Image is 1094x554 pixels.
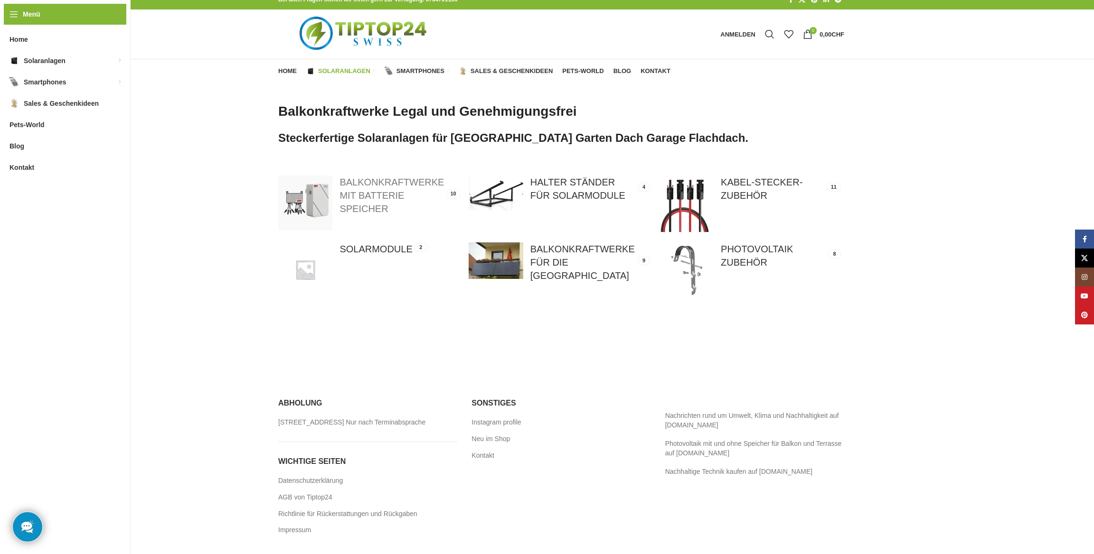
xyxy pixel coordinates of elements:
[9,138,24,155] span: Blog
[24,74,66,91] span: Smartphones
[665,412,839,429] a: Nachrichten rund um Umwelt, Klima und Nachhaltigkeit auf [DOMAIN_NAME]
[716,25,760,44] a: Anmelden
[613,67,632,75] span: Blog
[278,418,426,427] a: [STREET_ADDRESS] Nur nach Terminabsprache
[273,62,675,81] div: Hauptnavigation
[318,67,370,75] span: Solaranlagen
[9,56,19,65] img: Solaranlagen
[9,116,45,133] span: Pets-World
[665,468,812,475] a: Nachhaltige Technik kaufen auf [DOMAIN_NAME]
[779,25,798,44] div: Meine Wunschliste
[1075,305,1094,324] a: Pinterest Social Link
[471,67,553,75] span: Sales & Geschenkideen
[472,418,522,427] a: Instagram profile
[1075,230,1094,249] a: Facebook Social Link
[831,31,844,38] span: CHF
[278,456,457,467] h5: Wichtige seiten
[459,62,553,81] a: Sales & Geschenkideen
[278,509,418,519] a: Richtlinie für Rückerstattungen und Rückgaben
[641,62,670,81] a: Kontakt
[278,476,344,486] a: Datenschutzerklärung
[278,67,297,75] span: Home
[665,440,842,457] a: Photovoltaik mit und ohne Speicher für Balkon und Terrasse auf [DOMAIN_NAME]
[459,67,467,75] img: Sales & Geschenkideen
[472,434,511,444] a: Neu im Shop
[1075,249,1094,268] a: X Social Link
[472,451,495,461] a: Kontakt
[798,25,849,44] a: 0 0,00CHF
[641,67,670,75] span: Kontakt
[306,62,375,81] a: Solaranlagen
[720,31,755,37] span: Anmelden
[9,159,34,176] span: Kontakt
[278,9,451,59] img: Tiptop24 Nachhaltige & Faire Produkte
[278,102,844,120] h1: Balkonkraftwerke Legal und Genehmigungsfrei
[385,67,393,75] img: Smartphones
[24,95,99,112] span: Sales & Geschenkideen
[9,99,19,108] img: Sales & Geschenkideen
[278,62,297,81] a: Home
[1075,286,1094,305] a: YouTube Social Link
[562,67,604,75] span: Pets-World
[278,130,844,146] h2: Steckerfertige Solaranlagen für [GEOGRAPHIC_DATA] Garten Dach Garage Flachdach.
[278,398,457,408] h5: Abholung
[9,31,28,48] span: Home
[278,493,333,502] a: AGB von Tiptop24
[278,526,312,535] a: Impressum
[385,62,449,81] a: Smartphones
[613,62,632,81] a: Blog
[820,31,844,38] bdi: 0,00
[9,77,19,87] img: Smartphones
[472,398,651,408] h5: Sonstiges
[23,9,40,19] span: Menü
[1075,268,1094,286] a: Instagram Social Link
[24,52,66,69] span: Solaranlagen
[306,67,315,75] img: Solaranlagen
[562,62,604,81] a: Pets-World
[396,67,444,75] span: Smartphones
[760,25,779,44] a: Suche
[810,27,817,34] span: 0
[278,30,451,37] a: Logo der Website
